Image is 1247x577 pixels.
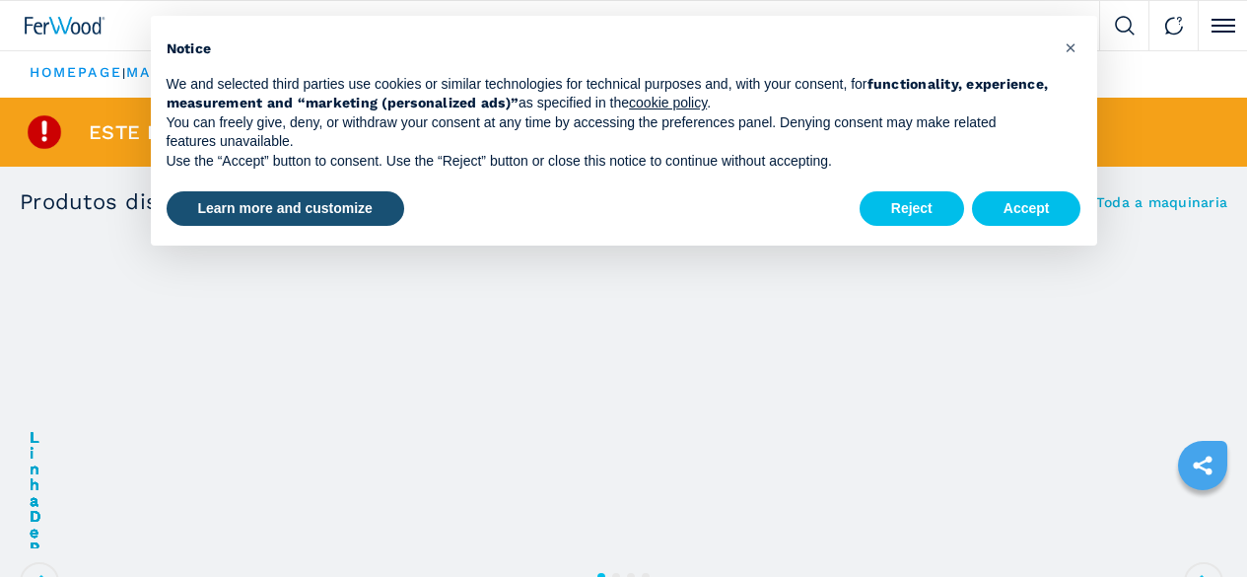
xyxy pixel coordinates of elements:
[1096,195,1227,209] a: Toda a maquinaria
[629,95,707,110] a: cookie policy
[20,191,580,213] h3: Produtos disponíveis semelhantes ao item vendido
[1178,441,1227,490] a: sharethis
[1164,16,1184,36] img: Contact us
[1115,16,1135,36] img: Search
[25,112,64,152] img: SoldProduct
[1198,1,1247,50] button: Click to toggle menu
[30,64,122,80] a: HOMEPAGE
[1163,488,1232,562] iframe: Chat
[1056,32,1087,63] button: Close this notice
[167,152,1050,172] p: Use the “Accept” button to consent. Use the “Reject” button or close this notice to continue with...
[860,191,964,227] button: Reject
[167,76,1049,111] strong: functionality, experience, measurement and “marketing (personalized ads)”
[167,113,1050,152] p: You can freely give, deny, or withdraw your consent at any time by accessing the preferences pane...
[122,66,126,80] span: |
[1065,36,1076,59] span: ×
[972,191,1081,227] button: Accept
[167,39,1050,59] h2: Notice
[126,64,232,80] a: maquinaria
[167,75,1050,113] p: We and selected third parties use cookies or similar technologies for technical purposes and, wit...
[167,191,404,227] button: Learn more and customize
[25,17,105,35] img: Ferwood
[89,122,364,142] span: Este item já foi vendido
